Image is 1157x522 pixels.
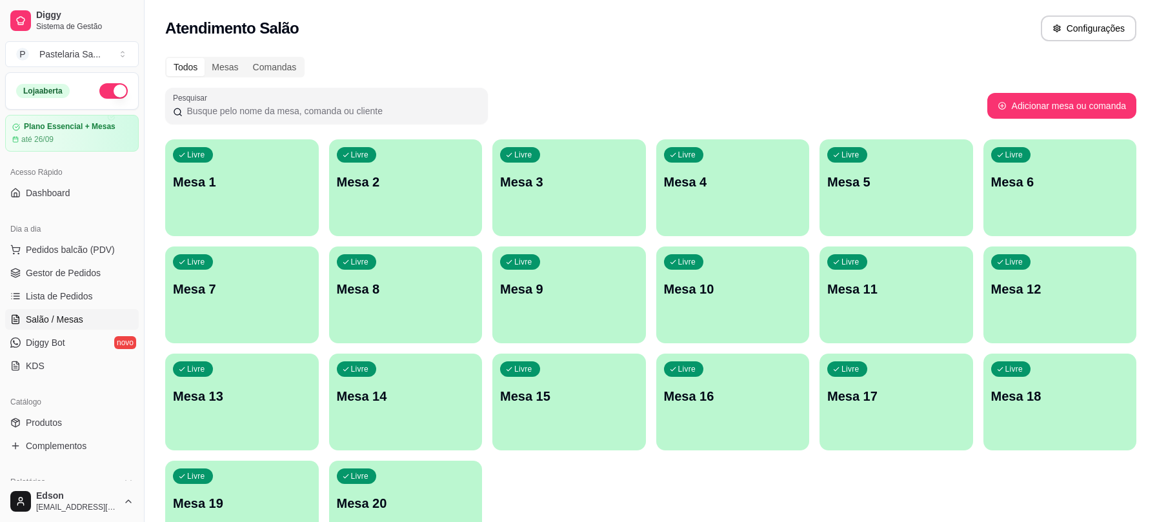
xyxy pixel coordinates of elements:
button: LivreMesa 4 [656,139,810,236]
p: Mesa 12 [991,280,1129,298]
button: LivreMesa 5 [820,139,973,236]
p: Livre [841,364,860,374]
p: Livre [841,257,860,267]
a: Produtos [5,412,139,433]
p: Livre [841,150,860,160]
button: Configurações [1041,15,1136,41]
p: Livre [187,471,205,481]
a: Dashboard [5,183,139,203]
p: Livre [678,364,696,374]
p: Livre [1005,150,1023,160]
a: Plano Essencial + Mesasaté 26/09 [5,115,139,152]
p: Livre [678,150,696,160]
div: Mesas [205,58,245,76]
button: LivreMesa 18 [983,354,1137,450]
span: Sistema de Gestão [36,21,134,32]
p: Mesa 19 [173,494,311,512]
button: LivreMesa 16 [656,354,810,450]
p: Mesa 16 [664,387,802,405]
button: LivreMesa 12 [983,246,1137,343]
span: Relatórios [10,477,45,487]
p: Livre [351,150,369,160]
span: Gestor de Pedidos [26,266,101,279]
span: Salão / Mesas [26,313,83,326]
button: LivreMesa 1 [165,139,319,236]
p: Mesa 4 [664,173,802,191]
p: Mesa 2 [337,173,475,191]
button: LivreMesa 10 [656,246,810,343]
p: Mesa 20 [337,494,475,512]
p: Mesa 6 [991,173,1129,191]
p: Mesa 13 [173,387,311,405]
button: Select a team [5,41,139,67]
p: Livre [514,150,532,160]
div: Pastelaria Sa ... [39,48,101,61]
p: Mesa 7 [173,280,311,298]
button: LivreMesa 8 [329,246,483,343]
p: Mesa 5 [827,173,965,191]
p: Mesa 14 [337,387,475,405]
span: Diggy Bot [26,336,65,349]
h2: Atendimento Salão [165,18,299,39]
a: Gestor de Pedidos [5,263,139,283]
button: Adicionar mesa ou comanda [987,93,1136,119]
button: LivreMesa 7 [165,246,319,343]
div: Dia a dia [5,219,139,239]
button: LivreMesa 15 [492,354,646,450]
button: LivreMesa 6 [983,139,1137,236]
button: LivreMesa 14 [329,354,483,450]
a: Complementos [5,436,139,456]
article: até 26/09 [21,134,54,145]
span: Pedidos balcão (PDV) [26,243,115,256]
span: Dashboard [26,186,70,199]
span: Lista de Pedidos [26,290,93,303]
div: Loja aberta [16,84,70,98]
p: Livre [1005,364,1023,374]
p: Livre [187,150,205,160]
p: Livre [187,364,205,374]
a: Lista de Pedidos [5,286,139,306]
p: Livre [678,257,696,267]
p: Mesa 15 [500,387,638,405]
p: Livre [351,257,369,267]
p: Mesa 11 [827,280,965,298]
a: Diggy Botnovo [5,332,139,353]
p: Livre [351,364,369,374]
button: LivreMesa 17 [820,354,973,450]
span: P [16,48,29,61]
input: Pesquisar [183,105,480,117]
a: KDS [5,356,139,376]
div: Comandas [246,58,304,76]
p: Livre [351,471,369,481]
span: Complementos [26,439,86,452]
a: Salão / Mesas [5,309,139,330]
button: LivreMesa 13 [165,354,319,450]
p: Mesa 3 [500,173,638,191]
div: Todos [166,58,205,76]
span: KDS [26,359,45,372]
span: Produtos [26,416,62,429]
p: Mesa 9 [500,280,638,298]
button: LivreMesa 2 [329,139,483,236]
span: Edson [36,490,118,502]
a: DiggySistema de Gestão [5,5,139,36]
article: Plano Essencial + Mesas [24,122,116,132]
button: Edson[EMAIL_ADDRESS][DOMAIN_NAME] [5,486,139,517]
p: Mesa 10 [664,280,802,298]
button: LivreMesa 9 [492,246,646,343]
button: Pedidos balcão (PDV) [5,239,139,260]
p: Livre [1005,257,1023,267]
p: Livre [514,364,532,374]
p: Mesa 8 [337,280,475,298]
p: Livre [187,257,205,267]
span: Diggy [36,10,134,21]
p: Mesa 1 [173,173,311,191]
p: Mesa 18 [991,387,1129,405]
label: Pesquisar [173,92,212,103]
span: [EMAIL_ADDRESS][DOMAIN_NAME] [36,502,118,512]
button: LivreMesa 3 [492,139,646,236]
p: Livre [514,257,532,267]
div: Acesso Rápido [5,162,139,183]
p: Mesa 17 [827,387,965,405]
div: Catálogo [5,392,139,412]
